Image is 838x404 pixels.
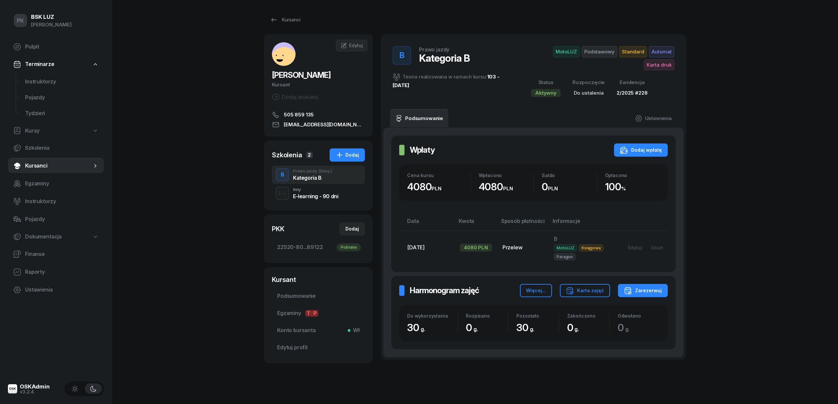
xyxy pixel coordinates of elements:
small: g. [625,326,630,332]
a: Terminarze [8,57,104,72]
span: Ustawienia [25,286,99,294]
a: Kursanci [264,13,306,26]
span: Automat [649,46,674,57]
span: 0 [466,322,481,333]
a: Szkolenia [8,140,104,156]
div: B [397,49,407,62]
div: Kursant [272,275,365,284]
small: g. [473,326,478,332]
button: MotoLUZPodstawowyStandardAutomatKarta druk [523,46,674,70]
span: 30 [407,322,428,333]
span: 0 [618,322,633,333]
div: Opłacono [605,172,660,178]
small: PLN [432,185,441,192]
div: Zakończono [567,313,609,319]
div: Do wykorzystania [407,313,458,319]
span: Instruktorzy [25,197,99,206]
img: logo-xs@2x.png [8,384,17,393]
div: 4080 PLN [460,244,492,252]
span: (Stacj.) [318,169,332,173]
small: g. [530,326,534,332]
div: PKK [272,224,284,233]
span: Księgowa [579,244,603,251]
span: Karta druk [644,59,674,71]
span: Egzaminy [25,179,99,188]
span: Pojazdy [25,93,99,102]
div: 2/2025 #228 [617,89,647,97]
small: g. [421,326,425,332]
div: Pozostało [516,313,559,319]
span: Standard [619,46,647,57]
span: Egzaminy [277,309,360,318]
a: 22520-80...89122Pobrano [272,239,365,255]
th: Sposób płatności [497,217,549,231]
div: OSKAdmin [20,384,50,389]
div: Edytuj [628,245,642,250]
div: B [278,169,287,180]
div: Kategoria B [293,175,332,180]
span: Pulpit [25,43,99,51]
div: Teoria realizowana w ramach kursu: [393,73,515,90]
div: Dodaj wpłatę [620,146,662,154]
button: Dodaj wpłatę [614,143,668,157]
span: 505 859 135 [284,111,314,119]
div: Aktywny [531,89,561,97]
div: Karta zajęć [566,287,604,295]
div: [PERSON_NAME] [31,20,72,29]
span: Tydzień [25,109,99,118]
button: Usuń [647,242,668,253]
div: BSK LUZ [31,14,72,20]
div: Rozpoczęcie [572,78,605,87]
div: Prawo jazdy [419,47,449,52]
a: Egzaminy [8,176,104,192]
span: P [312,310,318,317]
button: E-LInnyE-learning - 90 dni [272,184,365,202]
div: Saldo [542,172,597,178]
span: Terminarze [25,60,54,69]
span: Do ustalenia [574,90,604,96]
div: Status [531,78,561,87]
th: Kwota [455,217,497,231]
div: Inny [293,188,338,192]
span: Dokumentacja [25,233,62,241]
div: Więcej... [526,287,546,295]
div: Rozpisano [466,313,508,319]
a: EgzaminyTP [272,305,365,321]
span: Kursanci [25,162,92,170]
button: Karta zajęć [560,284,610,297]
span: 22520-80...89122 [277,243,360,252]
div: Wpłacono [479,172,534,178]
span: PK [17,18,24,23]
div: 4080 [407,181,470,193]
span: Edytuj profil [277,343,360,352]
div: Zarezerwuj [624,287,662,295]
div: Odwołano [618,313,660,319]
div: Dodaj etykiety... [272,93,322,101]
button: B [276,168,289,181]
span: MotoLUZ [553,46,580,57]
span: Szkolenia [25,144,99,152]
a: Kursanci [8,158,104,174]
button: Edytuj [623,242,647,253]
a: Podsumowanie [272,288,365,304]
span: MotoLUZ [554,244,577,251]
a: Instruktorzy [8,194,104,209]
a: Raporty [8,264,104,280]
a: Ustawienia [8,282,104,298]
span: [PERSON_NAME] [272,70,331,80]
a: Instruktorzy [20,74,104,90]
div: 0 [542,181,597,193]
h2: Harmonogram zajęć [410,285,479,296]
div: Ewidencja [617,78,647,87]
span: Instruktorzy [25,78,99,86]
button: E-L [276,187,289,200]
a: Kursy [8,123,104,139]
div: Kursanci [270,16,300,24]
button: Dodaj [330,148,365,162]
small: % [621,185,626,192]
button: Dodaj [339,222,365,235]
span: 2 [306,152,313,158]
span: Kursy [25,127,40,135]
span: Podsumowanie [277,292,360,300]
small: g. [574,326,579,332]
